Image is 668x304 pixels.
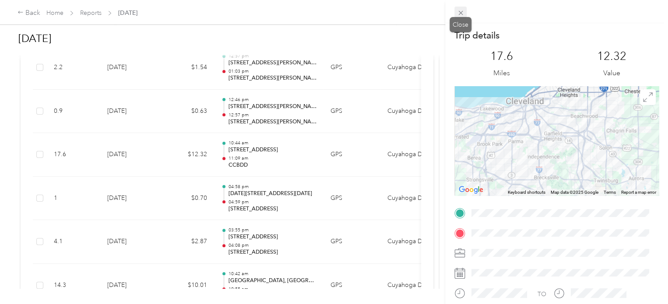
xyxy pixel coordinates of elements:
a: Terms (opens in new tab) [604,190,616,195]
span: Map data ©2025 Google [551,190,598,195]
button: Keyboard shortcuts [508,189,545,196]
p: Trip details [454,29,499,42]
p: 17.6 [490,49,513,63]
div: TO [538,290,546,299]
p: 12.32 [597,49,626,63]
a: Open this area in Google Maps (opens a new window) [457,184,485,196]
iframe: Everlance-gr Chat Button Frame [619,255,668,304]
a: Report a map error [621,190,656,195]
p: Value [603,68,620,79]
img: Google [457,184,485,196]
div: Close [450,17,471,32]
p: Miles [493,68,510,79]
